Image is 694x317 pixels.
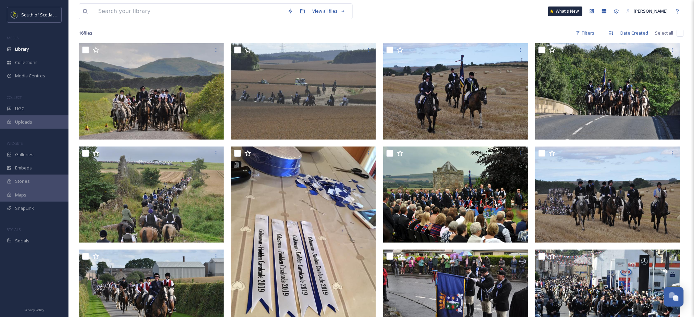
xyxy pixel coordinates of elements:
img: 69185299_2310240425697780_2274690928516005888_n.jpg [383,43,528,140]
span: Socials [15,238,29,244]
span: SnapLink [15,205,34,212]
span: Uploads [15,119,32,125]
img: 68751869_2310244532364036_856073791971786752_n.jpg [79,147,224,243]
img: 67840225_2310241479031008_7543553513561784320_n.jpg [535,147,680,243]
input: Search your library [95,4,284,19]
span: Media Centres [15,73,45,79]
span: Select all [655,30,673,36]
span: SOCIALS [7,227,21,232]
img: 68418193_2305255722862917_1803862448726343680_n.jpg [231,43,376,140]
span: Galleries [15,151,34,158]
img: 67913064_2303872206334602_8743011130554712064_n.jpg [383,147,528,243]
img: 67827331_2310220932366396_7983680781140623360_n.jpg [79,43,224,140]
img: 67890534_2310227929032363_2590361038973042688_n.jpg [535,43,680,140]
a: What's New [548,7,582,16]
img: images.jpeg [11,11,18,18]
span: [PERSON_NAME] [634,8,668,14]
span: South of Scotland Destination Alliance [21,11,99,18]
a: [PERSON_NAME] [623,4,671,18]
span: Embeds [15,165,32,171]
span: Stories [15,178,30,185]
span: MEDIA [7,35,19,40]
span: Maps [15,192,26,198]
button: Open Chat [664,287,684,307]
span: Privacy Policy [24,308,44,312]
div: Filters [572,26,598,40]
span: COLLECT [7,95,22,100]
span: UGC [15,105,24,112]
span: Library [15,46,29,52]
span: 16 file s [79,30,92,36]
a: Privacy Policy [24,305,44,314]
span: Collections [15,59,38,66]
div: Date Created [617,26,652,40]
span: WIDGETS [7,141,23,146]
a: View all files [309,4,349,18]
